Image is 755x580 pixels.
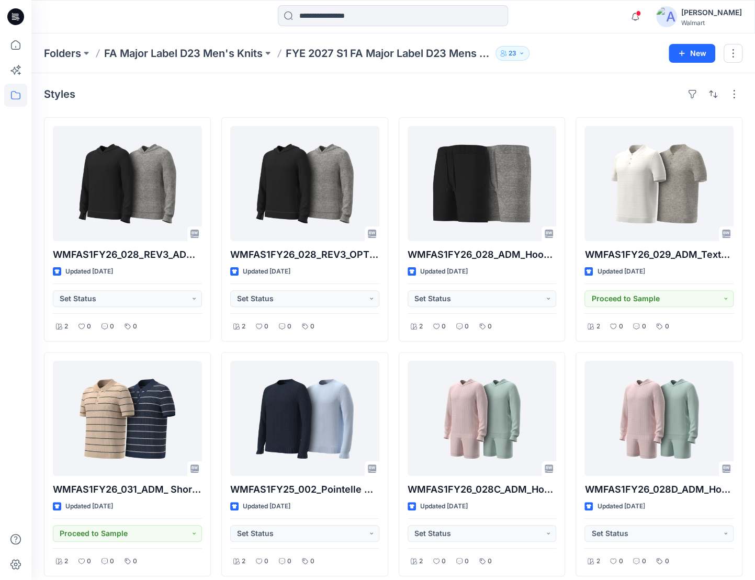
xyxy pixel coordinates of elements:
[133,556,137,567] p: 0
[44,88,75,100] h4: Styles
[420,266,468,277] p: Updated [DATE]
[408,247,557,262] p: WMFAS1FY26_028_ADM_Hoodie Sweater
[65,266,113,277] p: Updated [DATE]
[230,126,379,241] a: WMFAS1FY26_028_REV3_OPT2_ADM_Hoodie Sweater
[618,556,623,567] p: 0
[53,482,202,497] p: WMFAS1FY26_031_ADM_ Short Slv Polo Collar
[618,321,623,332] p: 0
[641,556,646,567] p: 0
[419,321,423,332] p: 2
[408,126,557,241] a: WMFAS1FY26_028_ADM_Hoodie Sweater
[230,247,379,262] p: WMFAS1FY26_028_REV3_OPT2_ADM_Hoodie Sweater
[495,46,529,61] button: 23
[264,321,268,332] p: 0
[488,556,492,567] p: 0
[230,361,379,476] a: WMFAS1FY25_002_Pointelle Cable Crew
[243,266,290,277] p: Updated [DATE]
[664,321,669,332] p: 0
[110,321,114,332] p: 0
[133,321,137,332] p: 0
[53,361,202,476] a: WMFAS1FY26_031_ADM_ Short Slv Polo Collar
[656,6,677,27] img: avatar
[664,556,669,567] p: 0
[87,556,91,567] p: 0
[264,556,268,567] p: 0
[596,321,600,332] p: 2
[65,501,113,512] p: Updated [DATE]
[243,501,290,512] p: Updated [DATE]
[641,321,646,332] p: 0
[442,556,446,567] p: 0
[597,266,645,277] p: Updated [DATE]
[230,482,379,497] p: WMFAS1FY25_002_Pointelle Cable Crew
[584,361,734,476] a: WMFAS1FY26_028D_ADM_Hoodie Sweater(TM)
[442,321,446,332] p: 0
[488,321,492,332] p: 0
[681,19,742,27] div: Walmart
[310,556,314,567] p: 0
[44,46,81,61] a: Folders
[597,501,645,512] p: Updated [DATE]
[584,247,734,262] p: WMFAS1FY26_029_ADM_Textured Tonal Stripe
[286,46,491,61] p: FYE 2027 S1 FA Major Label D23 Mens Knits
[53,126,202,241] a: WMFAS1FY26_028_REV3_ADM_Hoodie Sweater
[64,556,68,567] p: 2
[408,361,557,476] a: WMFAS1FY26_028C_ADM_Hoodie Sweater(TM)
[681,6,742,19] div: [PERSON_NAME]
[465,321,469,332] p: 0
[420,501,468,512] p: Updated [DATE]
[669,44,715,63] button: New
[596,556,600,567] p: 2
[310,321,314,332] p: 0
[242,321,245,332] p: 2
[287,321,291,332] p: 0
[53,247,202,262] p: WMFAS1FY26_028_REV3_ADM_Hoodie Sweater
[110,556,114,567] p: 0
[242,556,245,567] p: 2
[104,46,263,61] a: FA Major Label D23 Men's Knits
[287,556,291,567] p: 0
[584,126,734,241] a: WMFAS1FY26_029_ADM_Textured Tonal Stripe
[64,321,68,332] p: 2
[584,482,734,497] p: WMFAS1FY26_028D_ADM_Hoodie Sweater(TM)
[408,482,557,497] p: WMFAS1FY26_028C_ADM_Hoodie Sweater(TM)
[509,48,516,59] p: 23
[419,556,423,567] p: 2
[465,556,469,567] p: 0
[87,321,91,332] p: 0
